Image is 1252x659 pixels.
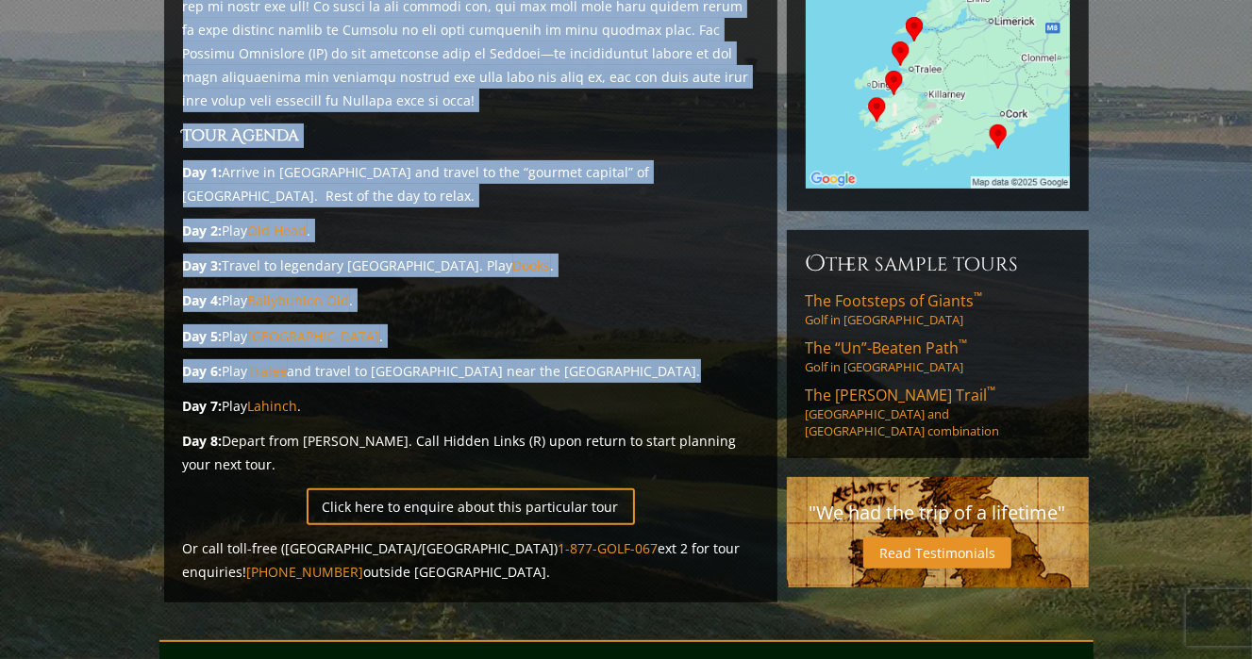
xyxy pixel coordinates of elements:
h3: Tour Agenda [183,124,759,148]
p: "We had the trip of a lifetime" [806,496,1070,530]
a: Lahinch [248,397,298,415]
p: Or call toll-free ([GEOGRAPHIC_DATA]/[GEOGRAPHIC_DATA]) ext 2 for tour enquiries! outside [GEOGRA... [183,536,759,584]
p: Play . [183,324,759,348]
a: Dooks [513,256,551,274]
strong: Day 1: [183,163,223,181]
a: 1-877-GOLF-067 [559,539,659,557]
span: The Footsteps of Giants [806,290,983,311]
strong: Day 8: [183,432,223,450]
p: Depart from [PERSON_NAME]. Call Hidden Links (R) upon return to start planning your next tour. [183,429,759,476]
h6: Other Sample Tours [806,249,1070,279]
a: Read Testimonials [863,537,1011,568]
a: [PHONE_NUMBER] [247,563,364,581]
p: Play . [183,219,759,242]
a: The “Un”-Beaten Path™Golf in [GEOGRAPHIC_DATA] [806,338,1070,375]
strong: Day 2: [183,222,223,239]
p: Play and travel to [GEOGRAPHIC_DATA] near the [GEOGRAPHIC_DATA]. [183,359,759,383]
p: Travel to legendary [GEOGRAPHIC_DATA]. Play . [183,254,759,277]
a: Tralee [248,362,288,380]
strong: Day 4: [183,291,223,309]
strong: Day 6: [183,362,223,380]
a: [GEOGRAPHIC_DATA] [248,327,380,345]
p: Play . [183,288,759,312]
a: The Footsteps of Giants™Golf in [GEOGRAPHIC_DATA] [806,290,1070,328]
a: The [PERSON_NAME] Trail™[GEOGRAPHIC_DATA] and [GEOGRAPHIC_DATA] combination [806,385,1070,439]
strong: Day 5: [183,327,223,345]
a: Click here to enquire about this particular tour [307,488,635,525]
strong: Day 3: [183,256,223,274]
sup: ™ [988,383,996,399]
span: The “Un”-Beaten Path [806,338,968,358]
sup: ™ [975,288,983,305]
a: Ballybunion Old [248,291,350,309]
span: The [PERSON_NAME] Trail [806,385,996,405]
p: Play . [183,394,759,418]
sup: ™ [960,336,968,352]
a: Old Head [248,222,308,239]
strong: Day 7: [183,397,223,415]
p: Arrive in [GEOGRAPHIC_DATA] and travel to the “gourmet capital” of [GEOGRAPHIC_DATA]. Rest of the... [183,160,759,207]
